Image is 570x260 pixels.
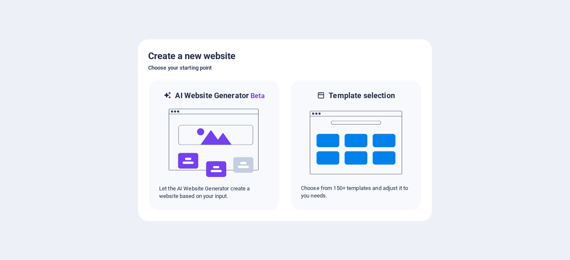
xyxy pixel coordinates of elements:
[159,185,269,200] p: Let the AI Website Generator create a website based on your input.
[168,101,260,185] img: ai
[290,80,422,211] div: Template selectionChoose from 150+ templates and adjust it to you needs.
[249,92,265,100] span: Beta
[329,91,395,101] h6: Template selection
[148,63,422,73] h6: Choose your starting point
[148,49,422,63] h5: Create a new website
[175,91,264,101] h6: AI Website Generator
[148,80,280,211] div: AI Website GeneratorBetaaiLet the AI Website Generator create a website based on your input.
[301,185,411,200] p: Choose from 150+ templates and adjust it to you needs.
